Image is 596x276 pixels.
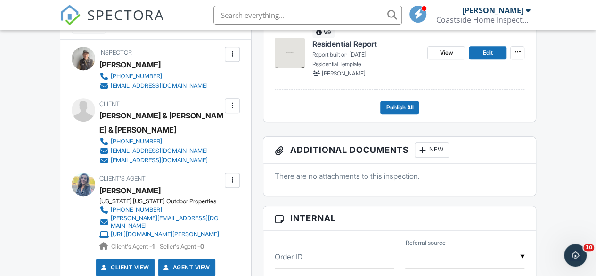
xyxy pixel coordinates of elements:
span: SPECTORA [87,5,164,25]
h3: Internal [263,206,536,231]
div: [PHONE_NUMBER] [111,73,162,80]
a: [EMAIL_ADDRESS][DOMAIN_NAME] [99,146,223,156]
div: [PERSON_NAME] [462,6,523,15]
span: Client's Agent [99,175,146,182]
img: The Best Home Inspection Software - Spectora [60,5,81,25]
strong: 1 [152,243,155,250]
iframe: Intercom live chat [564,244,587,267]
span: Client [99,100,120,108]
label: Referral source [405,239,445,247]
a: SPECTORA [60,13,164,33]
a: Agent View [162,263,210,272]
a: [PERSON_NAME] [99,184,161,198]
div: [EMAIL_ADDRESS][DOMAIN_NAME] [111,82,208,90]
a: [PERSON_NAME][EMAIL_ADDRESS][DOMAIN_NAME] [99,215,223,230]
a: [PHONE_NUMBER] [99,205,223,215]
h3: Additional Documents [263,137,536,164]
p: There are no attachments to this inspection. [275,171,524,181]
a: [PHONE_NUMBER] [99,137,223,146]
a: [EMAIL_ADDRESS][DOMAIN_NAME] [99,156,223,165]
span: Inspector [99,49,132,56]
span: 10 [583,244,594,251]
span: Seller's Agent - [160,243,204,250]
span: Client's Agent - [111,243,156,250]
a: [EMAIL_ADDRESS][DOMAIN_NAME] [99,81,208,91]
input: Search everything... [213,6,402,25]
div: [US_STATE] [US_STATE] Outdoor Properties [99,198,230,205]
div: [PHONE_NUMBER] [111,206,162,214]
div: [EMAIL_ADDRESS][DOMAIN_NAME] [111,157,208,164]
div: [URL][DOMAIN_NAME][PERSON_NAME] [111,231,219,238]
div: Coastside Home Inspectors LLC [436,15,531,25]
a: Client View [99,263,149,272]
a: [PHONE_NUMBER] [99,72,208,81]
div: [EMAIL_ADDRESS][DOMAIN_NAME] [111,147,208,155]
div: [PHONE_NUMBER] [111,138,162,145]
div: [PERSON_NAME] & [PERSON_NAME] & [PERSON_NAME] [99,109,230,137]
strong: 0 [200,243,204,250]
div: [PERSON_NAME] [99,58,161,72]
label: Order ID [275,251,302,262]
div: New [415,142,449,158]
a: [URL][DOMAIN_NAME][PERSON_NAME] [99,230,223,239]
div: [PERSON_NAME][EMAIL_ADDRESS][DOMAIN_NAME] [111,215,223,230]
